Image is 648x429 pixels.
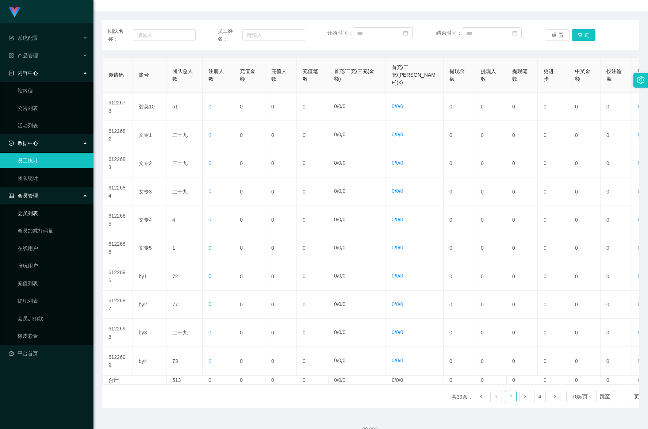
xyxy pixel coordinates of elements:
font: / [337,132,338,138]
font: 0 [575,273,578,279]
font: 0 [342,188,345,194]
font: 0 [303,245,306,251]
font: 0 [392,160,395,166]
font: 0 [449,330,452,336]
font: 0 [240,302,243,307]
font: 0 [240,273,243,279]
font: 0 [449,160,452,166]
font: 0 [481,330,484,336]
font: 0 [240,160,243,166]
font: / [337,160,338,166]
font: 0 [392,245,395,250]
font: 0 [334,160,337,166]
font: 1 [495,394,498,399]
font: / [337,217,338,223]
font: 团队名称： [108,28,123,42]
font: / [395,273,396,279]
a: 站内信 [18,83,88,98]
font: 0 [303,104,306,110]
font: 0 [240,358,243,364]
font: 文专1 [139,132,152,138]
font: 0 [342,217,345,222]
font: 0 [606,132,609,138]
font: 0 [271,273,274,279]
font: 0 [342,131,345,137]
font: 2 [509,394,512,399]
font: 会员管理 [18,193,38,199]
i: 图标： 下 [588,394,593,399]
font: / [337,245,338,251]
a: 图标：仪表板平台首页 [9,346,88,361]
font: 0 [392,273,395,279]
font: 0 [512,330,515,336]
font: / [395,302,396,307]
font: / [341,160,342,166]
font: / [341,217,342,223]
font: 0 [449,273,452,279]
font: 6122686 [108,241,126,255]
font: 0 [392,103,395,109]
font: 0 [606,188,609,194]
font: 0 [606,217,609,223]
font: / [337,188,338,194]
font: 0 [481,245,484,251]
font: 0 [400,357,403,363]
font: 0 [512,273,515,279]
font: 0 [449,302,452,307]
i: 图标：个人资料 [9,70,14,76]
font: 0 [512,132,515,138]
font: 0 [303,160,306,166]
font: 0 [396,301,399,307]
font: 0 [544,132,547,138]
font: 0 [392,329,395,335]
font: / [341,188,342,194]
li: 上一页 [476,391,487,402]
li: 4 [534,391,546,402]
font: 0 [303,358,306,364]
i: 图标: 检查-圆圈-o [9,141,14,146]
font: 0 [208,330,211,336]
font: 0 [481,273,484,279]
font: 0 [396,273,399,279]
font: 0 [208,217,211,222]
font: 0 [342,160,345,166]
button: 重置 [546,29,570,41]
font: 0 [449,245,452,251]
font: 6122683 [108,156,126,170]
font: 0 [303,217,306,223]
a: 会员加扣款 [18,311,88,326]
font: 0 [338,103,341,109]
font: 0 [481,160,484,166]
font: by3 [139,330,147,336]
font: 三十九 [172,160,188,166]
li: 下一页 [549,391,560,402]
i: 图标：日历 [403,31,408,36]
font: 0 [396,131,399,137]
font: / [399,160,400,166]
a: 提现列表 [18,294,88,308]
font: 0 [338,357,341,363]
font: 0 [208,160,211,166]
i: 图标: appstore-o [9,53,14,58]
font: 0 [544,217,547,223]
font: 6122699 [108,354,126,368]
font: 0 [638,245,641,251]
a: 在线用户 [18,241,88,256]
font: 0 [575,104,578,110]
font: 0 [240,132,243,138]
a: 会员列表 [18,206,88,221]
font: 0 [303,132,306,138]
font: 0 [449,188,452,194]
font: 0 [392,357,395,363]
font: by1 [139,273,147,279]
a: 陪玩用户 [18,258,88,273]
font: / [395,217,396,223]
font: 产品管理 [18,53,38,58]
font: 0 [334,103,337,109]
font: / [399,217,400,223]
font: 6122685 [108,213,126,227]
font: 0 [303,188,306,194]
font: 1 [172,245,175,251]
font: 0 [606,160,609,166]
font: 0 [334,357,337,363]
